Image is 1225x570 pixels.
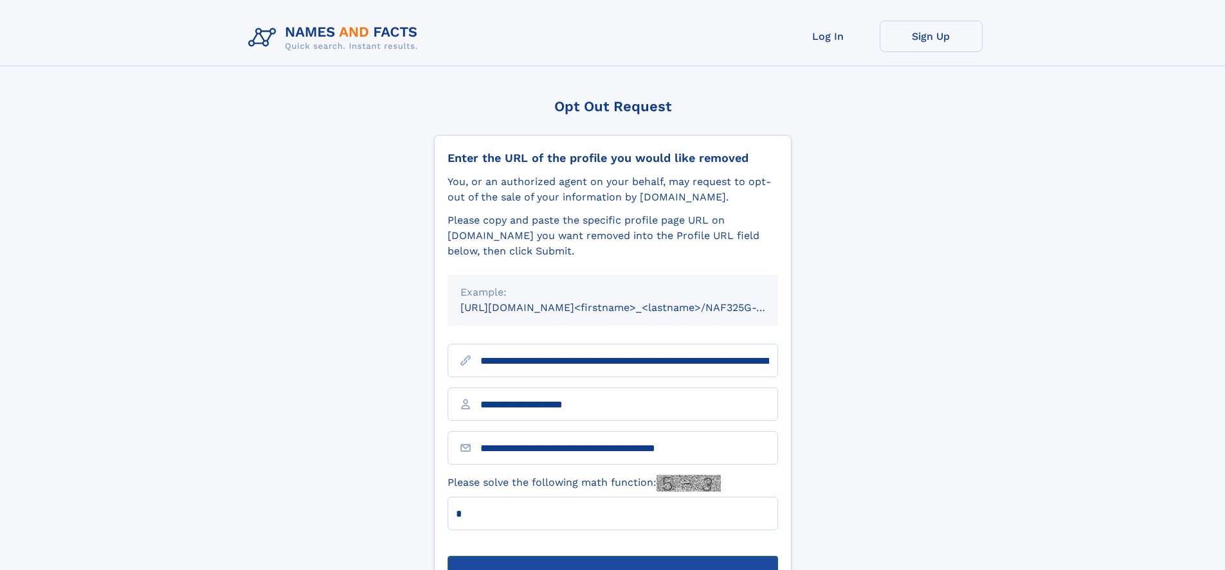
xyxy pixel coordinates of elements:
[243,21,428,55] img: Logo Names and Facts
[880,21,983,52] a: Sign Up
[448,475,721,492] label: Please solve the following math function:
[460,301,803,314] small: [URL][DOMAIN_NAME]<firstname>_<lastname>/NAF325G-xxxxxxxx
[460,285,765,300] div: Example:
[448,151,778,165] div: Enter the URL of the profile you would like removed
[777,21,880,52] a: Log In
[434,98,792,114] div: Opt Out Request
[448,213,778,259] div: Please copy and paste the specific profile page URL on [DOMAIN_NAME] you want removed into the Pr...
[448,174,778,205] div: You, or an authorized agent on your behalf, may request to opt-out of the sale of your informatio...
